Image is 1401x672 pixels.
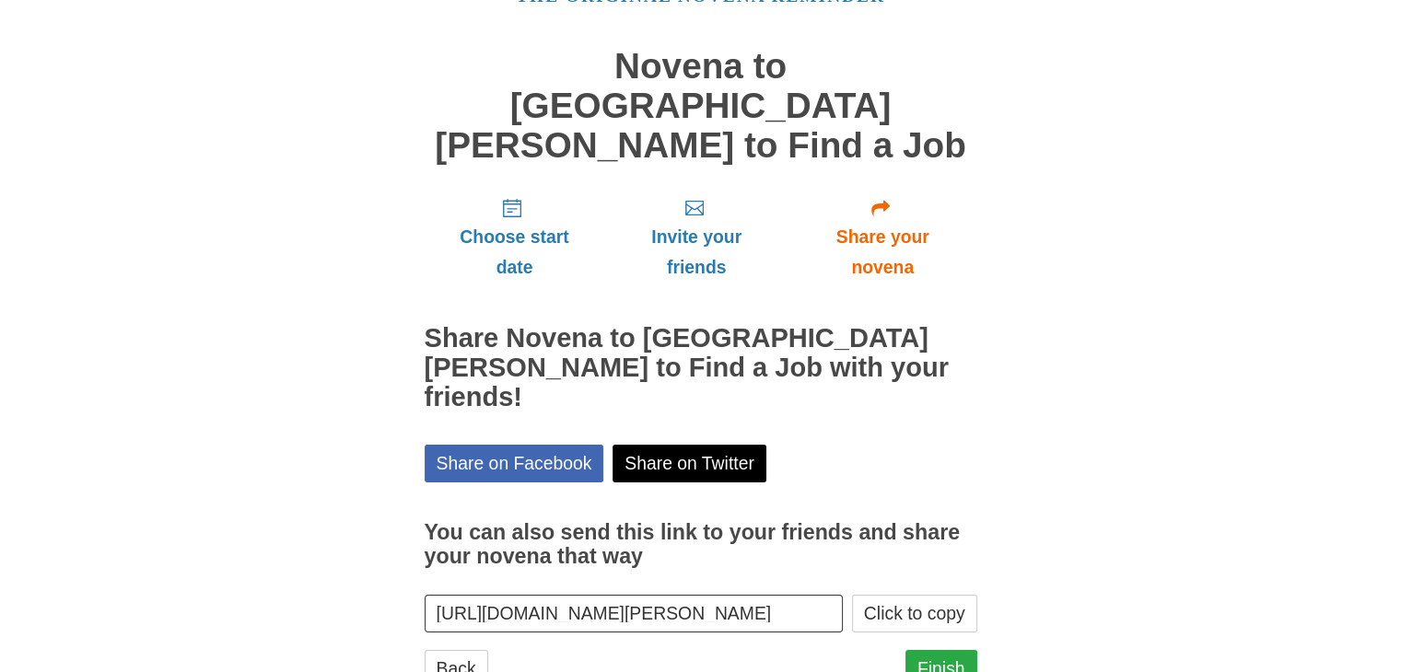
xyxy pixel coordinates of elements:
h2: Share Novena to [GEOGRAPHIC_DATA][PERSON_NAME] to Find a Job with your friends! [425,324,977,412]
span: Share your novena [807,222,959,283]
a: Share on Facebook [425,445,604,482]
h1: Novena to [GEOGRAPHIC_DATA][PERSON_NAME] to Find a Job [425,47,977,165]
button: Click to copy [852,595,977,632]
a: Choose start date [425,183,605,293]
a: Share your novena [788,183,977,293]
a: Share on Twitter [613,445,766,482]
a: Invite your friends [604,183,788,293]
h3: You can also send this link to your friends and share your novena that way [425,521,977,568]
span: Invite your friends [623,222,769,283]
span: Choose start date [443,222,587,283]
